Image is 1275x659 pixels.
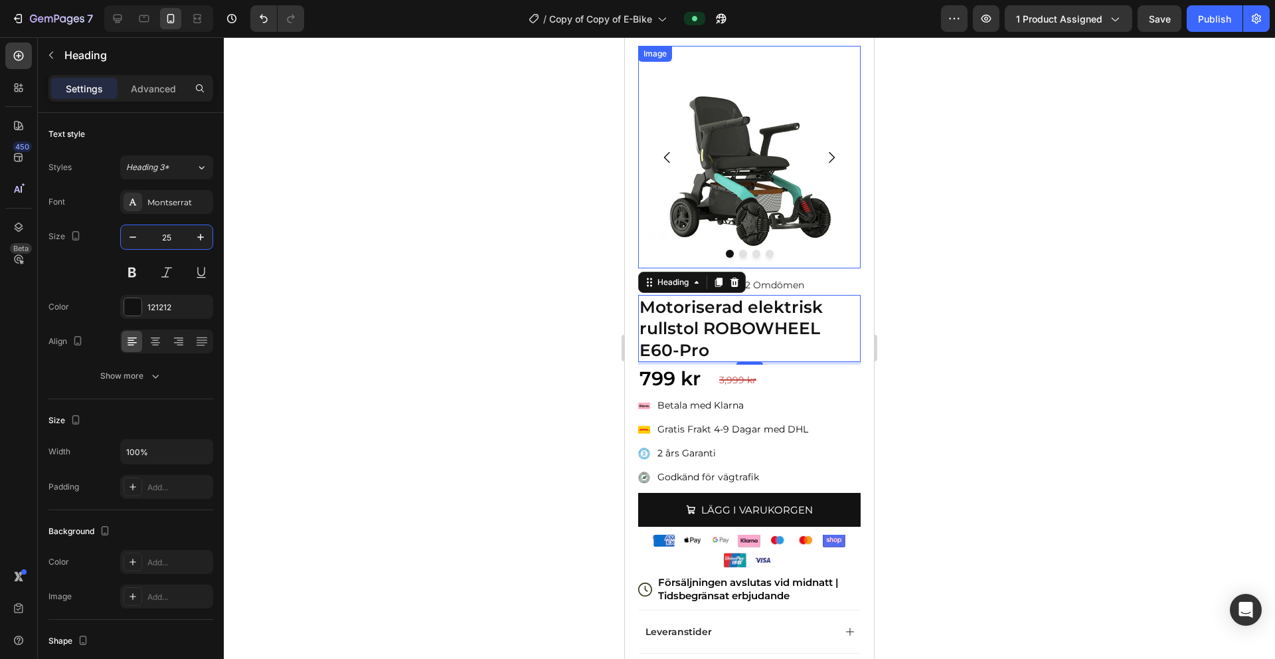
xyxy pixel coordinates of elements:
[48,228,84,246] div: Size
[100,369,162,383] div: Show more
[126,161,169,173] span: Heading 3*
[64,47,208,63] p: Heading
[250,5,304,32] div: Undo/Redo
[625,37,874,659] iframe: Design area
[48,196,65,208] div: Font
[48,632,91,650] div: Shape
[147,482,210,494] div: Add...
[131,82,176,96] p: Advanced
[1149,13,1171,25] span: Save
[66,82,103,96] p: Settings
[48,591,72,603] div: Image
[147,302,210,314] div: 121212
[48,446,70,458] div: Width
[147,197,210,209] div: Montserrat
[1230,594,1262,626] div: Open Intercom Messenger
[48,556,69,568] div: Color
[1005,5,1132,32] button: 1 product assigned
[48,523,113,541] div: Background
[147,591,210,603] div: Add...
[121,440,212,464] input: Auto
[549,12,652,26] span: Copy of Copy of E-Bike
[48,301,69,313] div: Color
[13,141,32,152] div: 450
[48,128,85,140] div: Text style
[1187,5,1242,32] button: Publish
[147,557,210,569] div: Add...
[48,161,72,173] div: Styles
[48,481,79,493] div: Padding
[10,243,32,254] div: Beta
[5,5,99,32] button: 7
[48,333,86,351] div: Align
[48,364,213,388] button: Show more
[120,155,213,179] button: Heading 3*
[48,412,84,430] div: Size
[543,12,547,26] span: /
[1198,12,1231,26] div: Publish
[1138,5,1181,32] button: Save
[87,11,93,27] p: 7
[1016,12,1102,26] span: 1 product assigned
